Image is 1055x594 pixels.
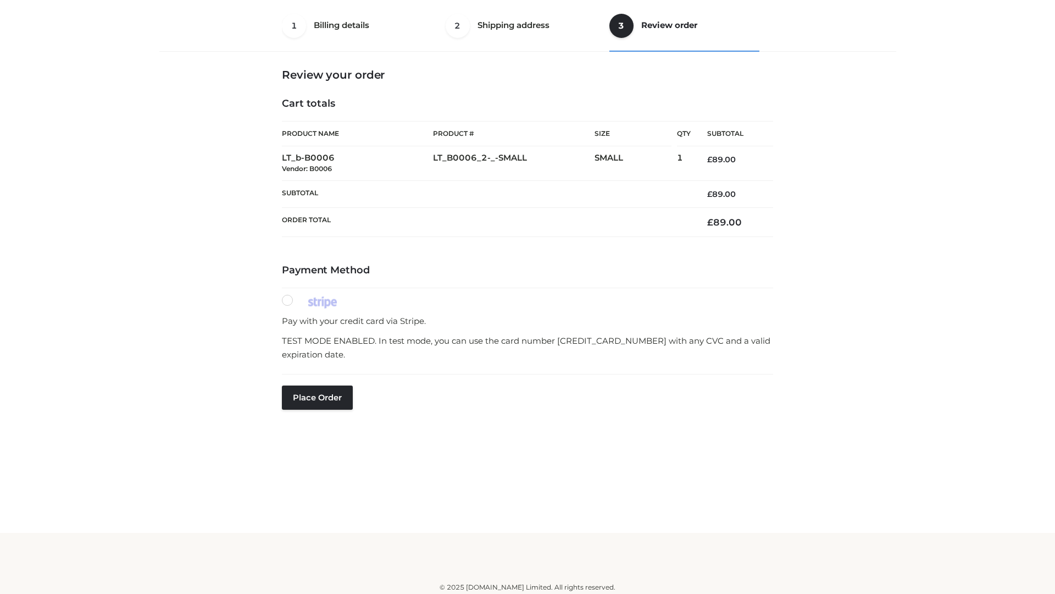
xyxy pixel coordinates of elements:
[677,146,691,181] td: 1
[282,68,773,81] h3: Review your order
[282,334,773,362] p: TEST MODE ENABLED. In test mode, you can use the card number [CREDIT_CARD_NUMBER] with any CVC an...
[707,155,736,164] bdi: 89.00
[163,582,892,593] div: © 2025 [DOMAIN_NAME] Limited. All rights reserved.
[707,189,712,199] span: £
[282,208,691,237] th: Order Total
[707,189,736,199] bdi: 89.00
[707,217,713,228] span: £
[433,121,595,146] th: Product #
[282,164,332,173] small: Vendor: B0006
[677,121,691,146] th: Qty
[707,217,742,228] bdi: 89.00
[282,146,433,181] td: LT_b-B0006
[282,121,433,146] th: Product Name
[282,265,773,277] h4: Payment Method
[282,314,773,328] p: Pay with your credit card via Stripe.
[282,386,353,410] button: Place order
[595,146,677,181] td: SMALL
[433,146,595,181] td: LT_B0006_2-_-SMALL
[595,122,671,146] th: Size
[707,155,712,164] span: £
[282,98,773,110] h4: Cart totals
[282,180,691,207] th: Subtotal
[691,122,773,146] th: Subtotal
